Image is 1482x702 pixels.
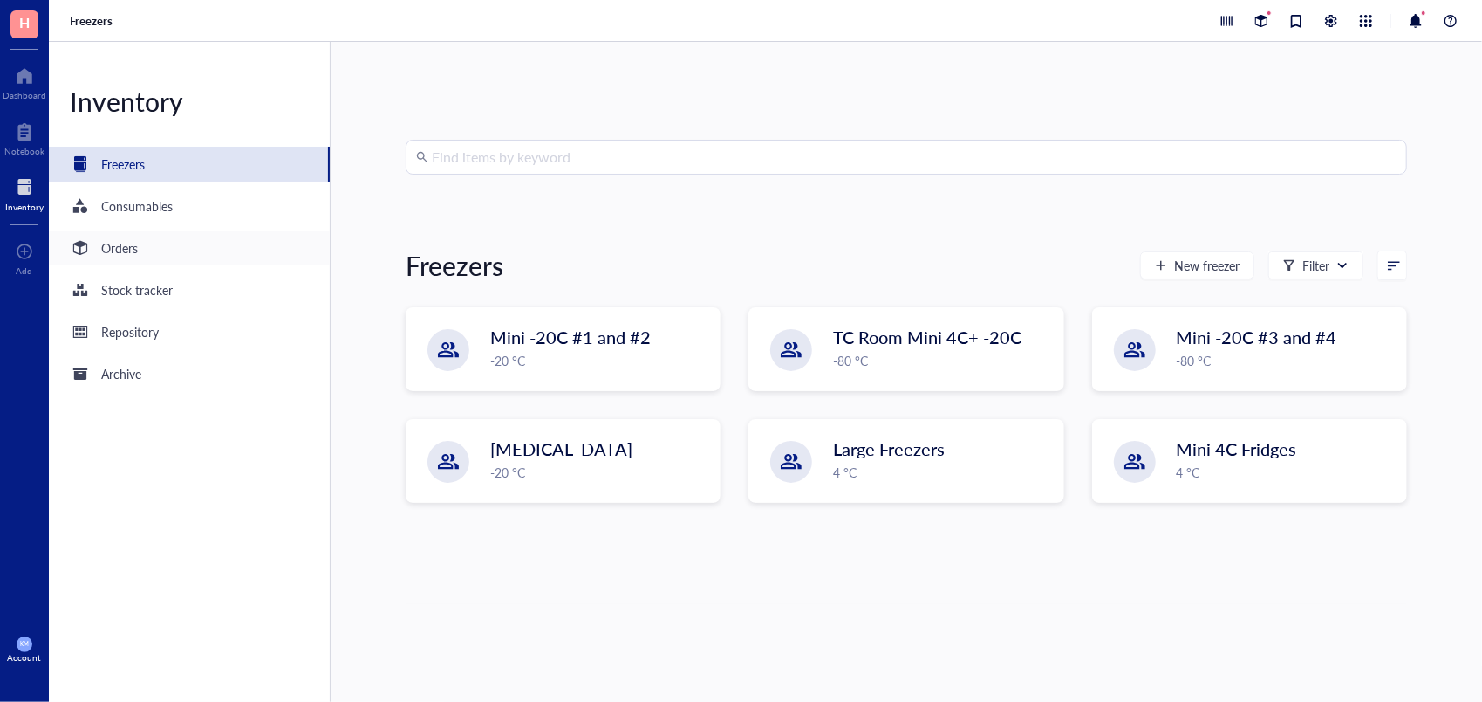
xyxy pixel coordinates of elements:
[8,652,42,663] div: Account
[490,351,709,370] div: -20 °C
[1177,325,1337,349] span: Mini -20C #3 and #4
[833,437,945,461] span: Large Freezers
[3,90,46,100] div: Dashboard
[20,641,29,648] span: KM
[70,13,116,29] a: Freezers
[49,84,330,119] div: Inventory
[101,364,141,383] div: Archive
[490,325,651,349] span: Mini -20C #1 and #2
[49,231,330,265] a: Orders
[4,118,44,156] a: Notebook
[490,463,709,482] div: -20 °C
[101,196,173,216] div: Consumables
[833,325,1021,349] span: TC Room Mini 4C+ -20C
[19,11,30,33] span: H
[1177,351,1396,370] div: -80 °C
[101,280,173,299] div: Stock tracker
[49,272,330,307] a: Stock tracker
[49,356,330,391] a: Archive
[49,147,330,182] a: Freezers
[1174,258,1240,272] span: New freezer
[49,314,330,349] a: Repository
[101,155,145,174] div: Freezers
[833,463,1052,482] div: 4 °C
[101,238,138,258] div: Orders
[5,174,44,212] a: Inventory
[17,265,33,276] div: Add
[1140,251,1254,279] button: New freezer
[101,322,159,341] div: Repository
[1177,437,1297,461] span: Mini 4C Fridges
[1302,256,1329,275] div: Filter
[49,189,330,224] a: Consumables
[3,62,46,100] a: Dashboard
[4,146,44,156] div: Notebook
[833,351,1052,370] div: -80 °C
[406,248,503,283] div: Freezers
[1177,463,1396,482] div: 4 °C
[490,437,632,461] span: [MEDICAL_DATA]
[5,202,44,212] div: Inventory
